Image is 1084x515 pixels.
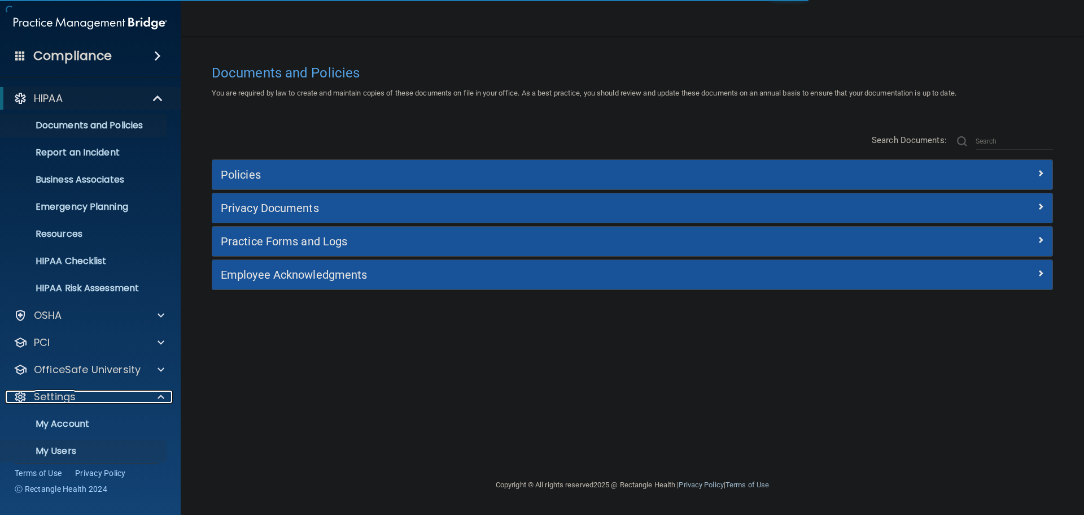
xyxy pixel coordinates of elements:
[679,481,723,489] a: Privacy Policy
[14,336,164,349] a: PCI
[221,168,834,181] h5: Policies
[221,269,834,281] h5: Employee Acknowledgments
[7,418,161,430] p: My Account
[221,202,834,214] h5: Privacy Documents
[14,12,167,34] img: PMB logo
[34,363,141,376] p: OfficeSafe University
[14,92,164,105] a: HIPAA
[7,120,161,131] p: Documents and Policies
[33,48,112,64] h4: Compliance
[976,133,1053,150] input: Search
[7,147,161,158] p: Report an Incident
[34,92,63,105] p: HIPAA
[221,235,834,248] h5: Practice Forms and Logs
[221,266,1044,284] a: Employee Acknowledgments
[75,468,126,479] a: Privacy Policy
[426,467,838,503] div: Copyright © All rights reserved 2025 @ Rectangle Health | |
[7,228,161,240] p: Resources
[14,390,164,404] a: Settings
[221,166,1044,184] a: Policies
[221,199,1044,217] a: Privacy Documents
[34,390,76,404] p: Settings
[34,309,62,322] p: OSHA
[7,445,161,457] p: My Users
[15,483,107,495] span: Ⓒ Rectangle Health 2024
[7,256,161,267] p: HIPAA Checklist
[7,283,161,294] p: HIPAA Risk Assessment
[14,309,164,322] a: OSHA
[7,201,161,213] p: Emergency Planning
[957,136,967,146] img: ic-search.3b580494.png
[14,363,164,376] a: OfficeSafe University
[212,66,1053,80] h4: Documents and Policies
[872,135,947,145] span: Search Documents:
[7,174,161,185] p: Business Associates
[34,336,50,349] p: PCI
[725,481,769,489] a: Terms of Use
[15,468,62,479] a: Terms of Use
[221,232,1044,250] a: Practice Forms and Logs
[212,89,956,97] span: You are required by law to create and maintain copies of these documents on file in your office. ...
